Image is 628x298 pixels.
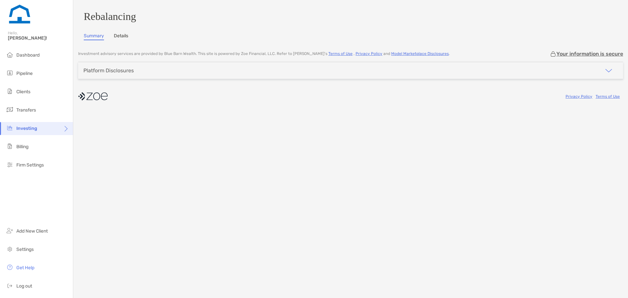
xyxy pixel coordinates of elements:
[605,67,613,75] img: icon arrow
[328,51,353,56] a: Terms of Use
[6,87,14,95] img: clients icon
[8,3,31,26] img: Zoe Logo
[6,282,14,289] img: logout icon
[84,10,618,23] h3: Rebalancing
[6,69,14,77] img: pipeline icon
[6,51,14,59] img: dashboard icon
[391,51,449,56] a: Model Marketplace Disclosures
[114,33,128,40] a: Details
[356,51,382,56] a: Privacy Policy
[78,89,108,104] img: company logo
[16,126,37,131] span: Investing
[16,107,36,113] span: Transfers
[16,144,28,149] span: Billing
[8,35,69,41] span: [PERSON_NAME]!
[596,94,620,99] a: Terms of Use
[16,89,30,95] span: Clients
[566,94,592,99] a: Privacy Policy
[6,227,14,235] img: add_new_client icon
[16,162,44,168] span: Firm Settings
[6,161,14,168] img: firm-settings icon
[78,51,450,56] p: Investment advisory services are provided by Blue Barn Wealth . This site is powered by Zoe Finan...
[84,33,104,40] a: Summary
[6,245,14,253] img: settings icon
[16,71,33,76] span: Pipeline
[83,67,134,74] div: Platform Disclosures
[16,247,34,252] span: Settings
[16,265,34,271] span: Get Help
[16,283,32,289] span: Log out
[6,263,14,271] img: get-help icon
[6,124,14,132] img: investing icon
[556,51,623,57] p: Your information is secure
[16,52,40,58] span: Dashboard
[6,142,14,150] img: billing icon
[6,106,14,114] img: transfers icon
[16,228,48,234] span: Add New Client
